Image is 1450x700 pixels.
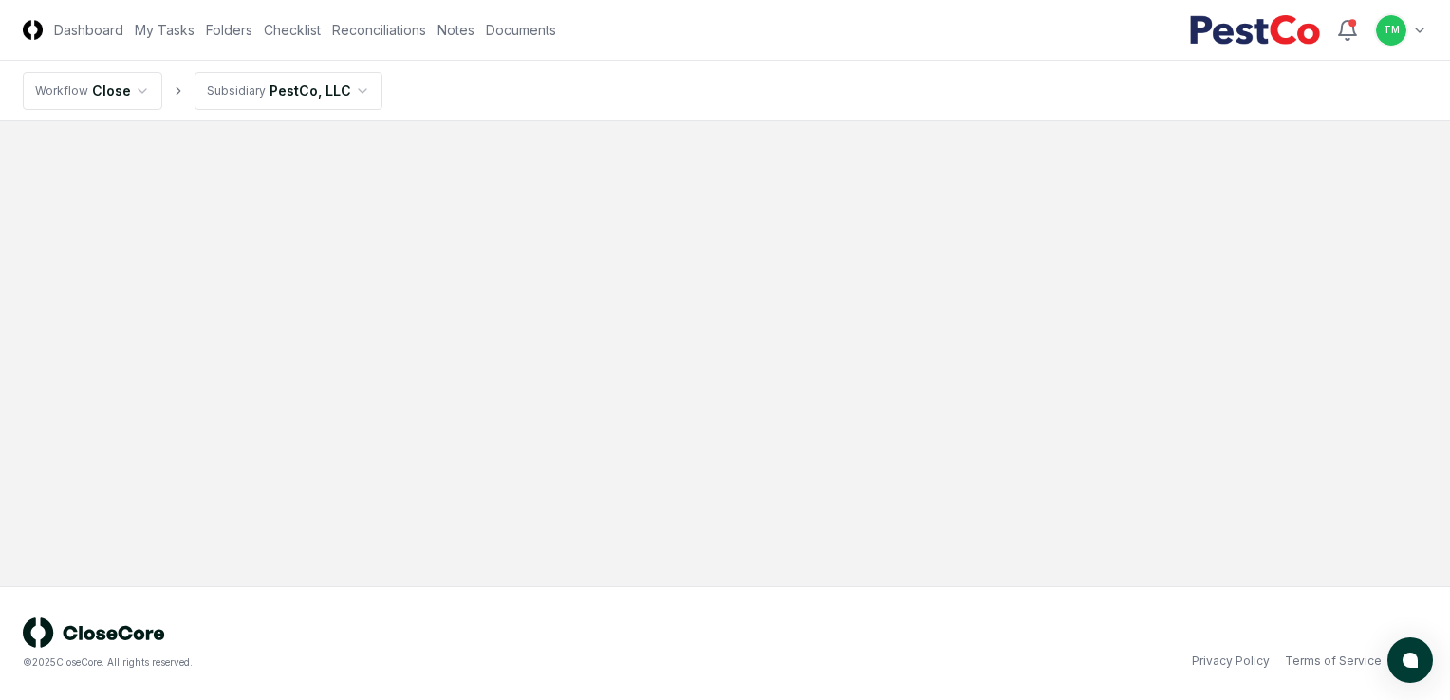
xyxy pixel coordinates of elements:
[206,20,252,40] a: Folders
[1387,637,1433,683] button: atlas-launcher
[264,20,321,40] a: Checklist
[1189,15,1321,46] img: PestCo logo
[332,20,426,40] a: Reconciliations
[1384,23,1400,37] span: TM
[207,83,266,100] div: Subsidiary
[23,617,165,648] img: logo
[35,83,88,100] div: Workflow
[23,655,725,670] div: © 2025 CloseCore. All rights reserved.
[486,20,556,40] a: Documents
[1192,653,1270,670] a: Privacy Policy
[437,20,474,40] a: Notes
[1374,13,1408,47] button: TM
[54,20,123,40] a: Dashboard
[23,20,43,40] img: Logo
[1285,653,1382,670] a: Terms of Service
[135,20,195,40] a: My Tasks
[23,72,382,110] nav: breadcrumb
